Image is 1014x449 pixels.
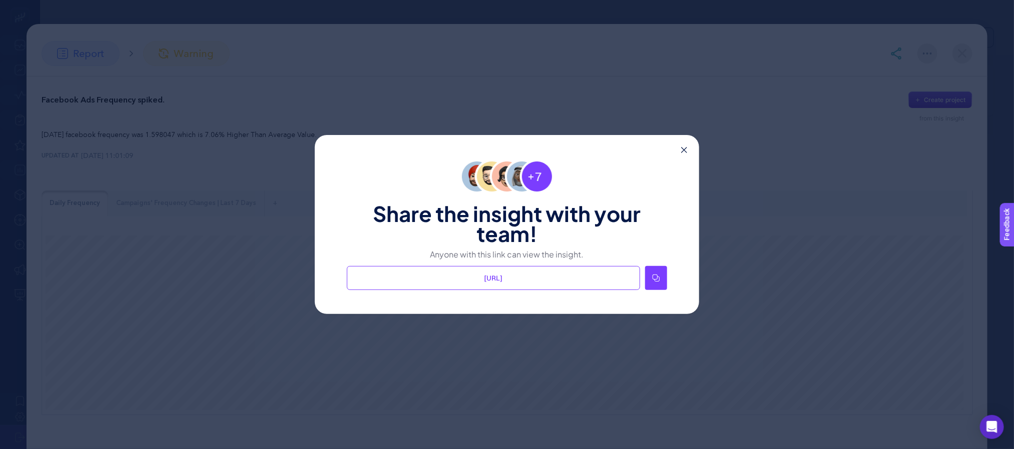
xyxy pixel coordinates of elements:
[980,415,1004,439] div: Open Intercom Messenger
[459,159,555,194] img: avatar-group.png
[6,3,38,11] span: Feedback
[347,248,667,260] p: Anyone with this link can view the insight.
[484,273,503,283] span: [URL]
[347,202,667,242] h1: Share the insight with your team!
